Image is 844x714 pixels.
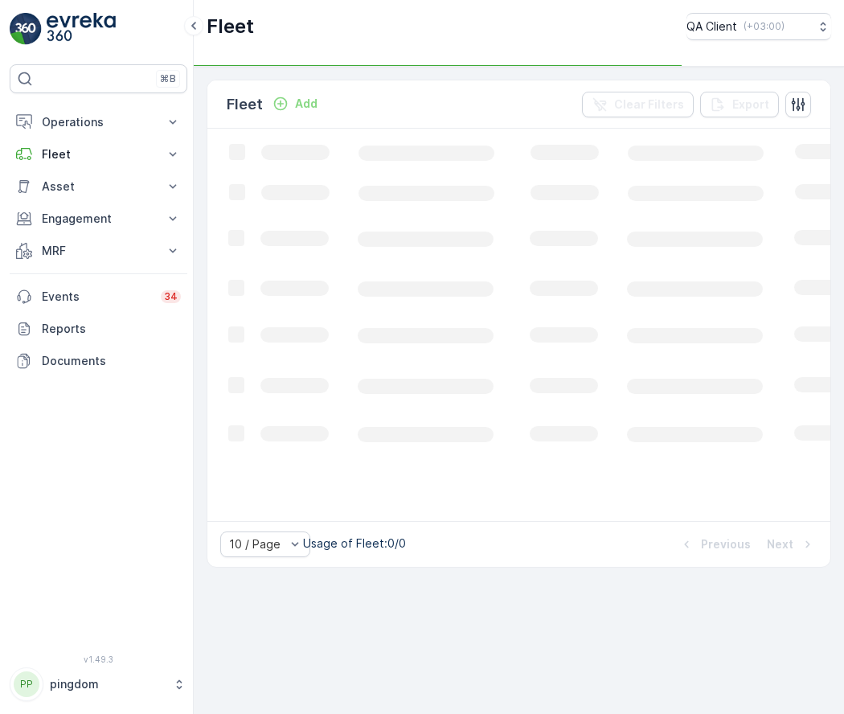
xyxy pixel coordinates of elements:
[207,14,254,39] p: Fleet
[42,178,155,195] p: Asset
[42,211,155,227] p: Engagement
[42,321,181,337] p: Reports
[47,13,116,45] img: logo_light-DOdMpM7g.png
[160,72,176,85] p: ⌘B
[42,289,151,305] p: Events
[10,235,187,267] button: MRF
[10,13,42,45] img: logo
[14,671,39,697] div: PP
[614,96,684,113] p: Clear Filters
[686,18,737,35] p: QA Client
[10,281,187,313] a: Events34
[10,170,187,203] button: Asset
[10,106,187,138] button: Operations
[42,114,155,130] p: Operations
[266,94,324,113] button: Add
[227,93,263,116] p: Fleet
[700,92,779,117] button: Export
[164,290,178,303] p: 34
[42,146,155,162] p: Fleet
[767,536,793,552] p: Next
[765,535,817,554] button: Next
[42,243,155,259] p: MRF
[582,92,694,117] button: Clear Filters
[677,535,752,554] button: Previous
[50,676,165,692] p: pingdom
[10,203,187,235] button: Engagement
[10,313,187,345] a: Reports
[686,13,831,40] button: QA Client(+03:00)
[295,96,318,112] p: Add
[701,536,751,552] p: Previous
[732,96,769,113] p: Export
[42,353,181,369] p: Documents
[303,535,406,552] p: Usage of Fleet : 0/0
[744,20,785,33] p: ( +03:00 )
[10,667,187,701] button: PPpingdom
[10,654,187,664] span: v 1.49.3
[10,138,187,170] button: Fleet
[10,345,187,377] a: Documents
